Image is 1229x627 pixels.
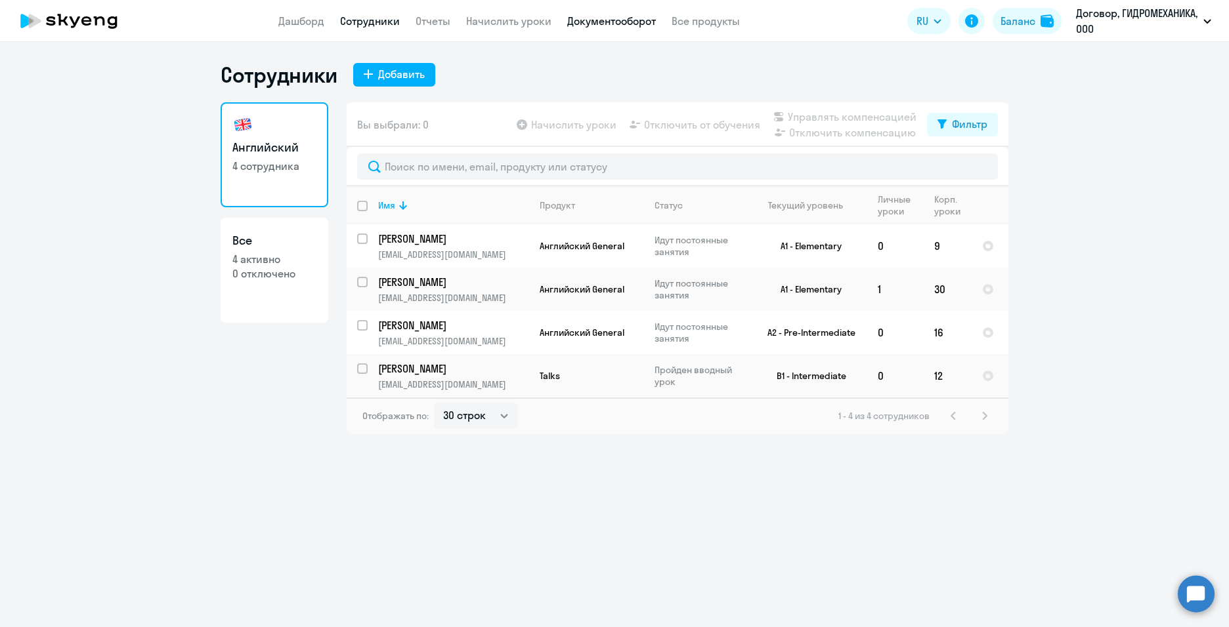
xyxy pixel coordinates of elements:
input: Поиск по имени, email, продукту или статусу [357,153,998,180]
p: [EMAIL_ADDRESS][DOMAIN_NAME] [378,249,528,260]
a: [PERSON_NAME] [378,361,528,376]
span: RU [916,13,928,29]
p: [PERSON_NAME] [378,318,527,333]
a: [PERSON_NAME] [378,318,528,333]
p: Идут постоянные занятия [655,234,744,258]
img: balance [1041,14,1054,28]
div: Продукт [540,199,575,211]
a: Сотрудники [340,14,400,28]
span: Английский General [540,327,624,338]
td: A2 - Pre-Intermediate [745,311,867,354]
a: Дашборд [278,14,324,28]
span: Вы выбрали: 0 [357,117,429,132]
p: Пройден вводный урок [655,364,744,388]
a: [PERSON_NAME] [378,275,528,289]
div: Личные уроки [878,193,923,217]
div: Текущий уровень [768,199,843,211]
p: [PERSON_NAME] [378,275,527,289]
span: 1 - 4 из 4 сотрудников [838,410,930,422]
td: 0 [867,311,924,354]
a: Документооборот [567,14,656,28]
p: [EMAIL_ADDRESS][DOMAIN_NAME] [378,335,528,347]
div: Текущий уровень [756,199,867,211]
a: [PERSON_NAME] [378,232,528,246]
p: 4 сотрудника [232,159,316,173]
div: Статус [655,199,744,211]
div: Статус [655,199,683,211]
p: [PERSON_NAME] [378,232,527,246]
a: Начислить уроки [466,14,551,28]
td: 1 [867,268,924,311]
a: Отчеты [416,14,450,28]
td: A1 - Elementary [745,224,867,268]
div: Корп. уроки [934,193,971,217]
div: Личные уроки [878,193,915,217]
button: Договор, ГИДРОМЕХАНИКА, ООО [1069,5,1218,37]
td: B1 - Intermediate [745,354,867,397]
td: 30 [924,268,972,311]
div: Добавить [378,66,425,82]
div: Баланс [1001,13,1035,29]
h1: Сотрудники [221,62,337,88]
p: Идут постоянные занятия [655,277,744,301]
a: Все продукты [672,14,740,28]
span: Talks [540,370,560,382]
div: Фильтр [952,116,987,132]
p: Договор, ГИДРОМЕХАНИКА, ООО [1076,5,1198,37]
td: 0 [867,354,924,397]
td: 12 [924,354,972,397]
p: 0 отключено [232,266,316,281]
h3: Английский [232,139,316,156]
p: 4 активно [232,252,316,266]
span: Английский General [540,240,624,252]
span: Английский General [540,283,624,295]
div: Корп. уроки [934,193,962,217]
td: 9 [924,224,972,268]
button: Балансbalance [993,8,1062,34]
button: RU [907,8,951,34]
div: Имя [378,199,395,211]
a: Английский4 сотрудника [221,102,328,207]
h3: Все [232,232,316,249]
span: Отображать по: [362,410,429,422]
p: Идут постоянные занятия [655,321,744,344]
div: Имя [378,199,528,211]
a: Все4 активно0 отключено [221,218,328,323]
button: Фильтр [927,113,998,136]
p: [PERSON_NAME] [378,361,527,376]
p: [EMAIL_ADDRESS][DOMAIN_NAME] [378,292,528,304]
p: [EMAIL_ADDRESS][DOMAIN_NAME] [378,378,528,390]
div: Продукт [540,199,643,211]
button: Добавить [353,63,435,87]
td: 16 [924,311,972,354]
td: A1 - Elementary [745,268,867,311]
td: 0 [867,224,924,268]
img: english [232,114,253,135]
